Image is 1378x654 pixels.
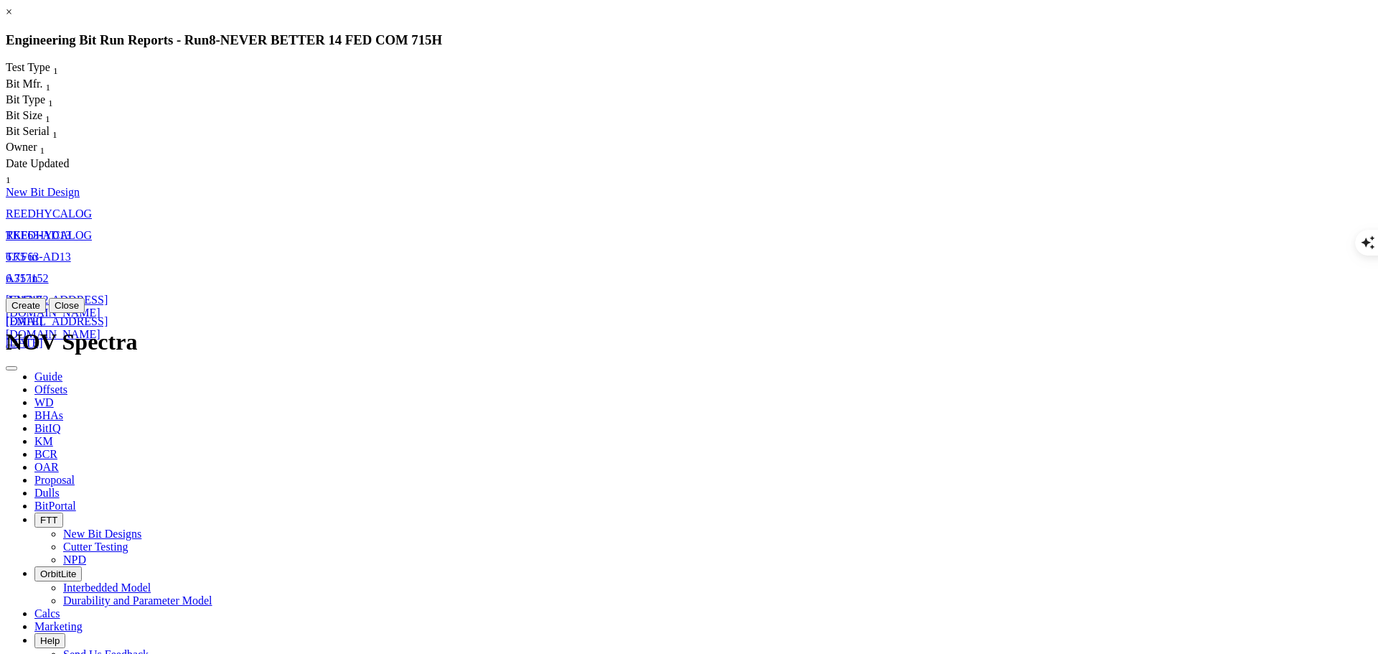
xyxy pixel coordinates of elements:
span: Offsets [34,383,67,396]
span: Sort None [40,141,45,153]
span: BCR [34,448,57,460]
span: Help [40,635,60,646]
span: KM [34,435,53,447]
div: Bit Size Sort None [6,109,78,125]
span: Proposal [34,474,75,486]
span: Guide [34,370,62,383]
a: New Bit Design [6,186,80,198]
div: Sort None [6,125,85,141]
span: WD [34,396,54,408]
span: Date Updated [6,157,69,169]
sub: 1 [48,98,53,108]
span: Dulls [34,487,60,499]
span: Bit Mfr. [6,78,43,90]
a: Durability and Parameter Model [63,594,212,607]
h1: NOV Spectra [6,329,1372,355]
a: NPD [63,553,86,566]
div: Test Type Sort None [6,61,85,77]
a: 6.75 in [6,272,37,284]
span: Sort None [48,93,53,106]
span: Sort None [45,109,50,121]
div: Bit Type Sort None [6,93,78,109]
button: Create [6,298,46,313]
span: BitIQ [34,422,60,434]
sub: 1 [6,174,11,185]
div: Sort None [6,61,85,77]
a: New Bit Designs [63,528,141,540]
a: REEDHYCALOG [6,229,92,241]
div: Sort None [6,141,77,157]
span: Owner [6,141,37,153]
span: OrbitLite [40,569,76,579]
span: Sort None [53,61,58,73]
button: Close [49,298,85,313]
span: BitPortal [34,500,76,512]
span: Bit Type [6,93,45,106]
div: Bit Mfr. Sort None [6,78,78,93]
h3: Engineering Bit Run Reports - Run - [6,32,1372,48]
div: Owner Sort None [6,141,77,157]
span: 8 [209,32,215,47]
span: Bit Serial [6,125,50,137]
span: Bit Size [6,109,42,121]
span: BHAs [34,409,63,421]
span: Sort None [52,125,57,137]
a: Cutter Testing [63,541,128,553]
div: Sort None [6,109,78,125]
a: Interbedded Model [63,581,151,594]
span: Sort None [46,78,51,90]
span: Marketing [34,620,83,632]
a: REEDHYCALOG [6,207,92,220]
div: Sort None [6,157,77,186]
div: Sort None [6,78,78,93]
span: FTT [40,515,57,525]
div: Date Updated Sort None [6,157,77,186]
a: TKF63-AD13 [6,251,71,263]
span: Test Type [6,61,50,73]
span: 6.75 [6,272,26,284]
div: Sort None [6,93,78,109]
sub: 1 [45,113,50,124]
span: NEVER BETTER 14 FED COM 715H [220,32,442,47]
span: Calcs [34,607,60,620]
a: [EMAIL_ADDRESS][DOMAIN_NAME] [6,315,108,340]
sub: 1 [53,66,58,77]
div: Bit Serial Sort None [6,125,85,141]
sub: 1 [52,129,57,140]
sub: 1 [40,146,45,157]
a: A317152 [6,294,49,306]
sub: 1 [46,82,51,93]
a: [EMAIL_ADDRESS][DOMAIN_NAME] [6,294,108,319]
a: × [6,6,12,18]
span: Sort None [6,170,11,182]
span: OAR [34,461,59,473]
span: in [29,272,37,284]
